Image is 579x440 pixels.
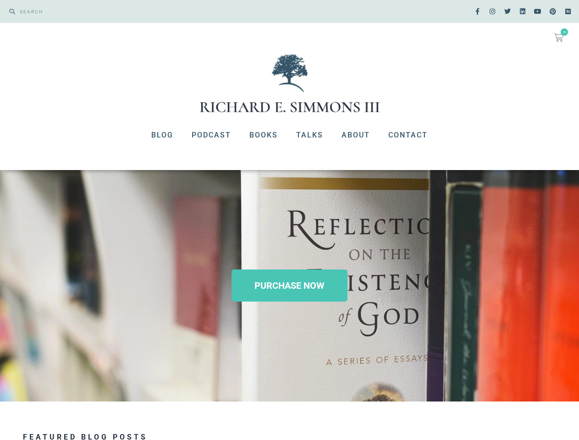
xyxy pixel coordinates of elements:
span: PURCHASE NOW [254,281,325,290]
a: Talks [287,123,332,147]
a: Books [240,123,287,147]
a: PURCHASE NOW [232,269,347,302]
a: About [332,123,379,147]
a: Podcast [182,123,240,147]
span: 0 [561,28,568,36]
input: SEARCH [15,5,285,18]
a: Contact [379,123,437,147]
a: Blog [142,123,182,147]
a: 0 [543,27,574,48]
